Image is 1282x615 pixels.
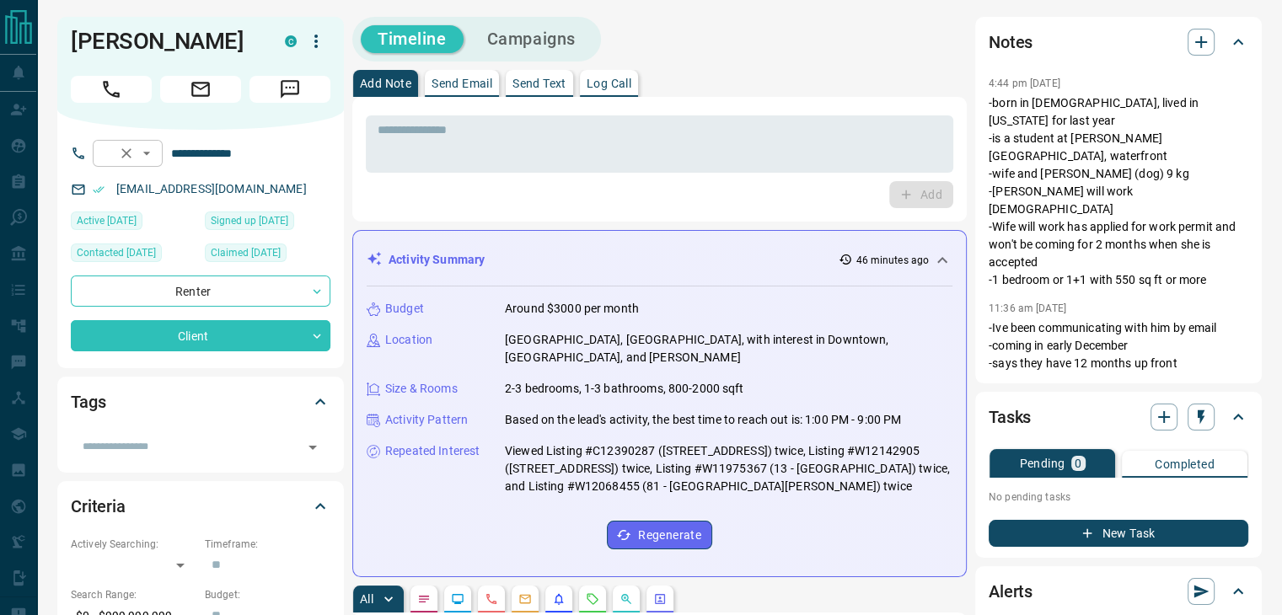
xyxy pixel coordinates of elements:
[989,78,1060,89] p: 4:44 pm [DATE]
[71,537,196,552] p: Actively Searching:
[607,521,712,549] button: Regenerate
[71,486,330,527] div: Criteria
[71,320,330,351] div: Client
[385,300,424,318] p: Budget
[285,35,297,47] div: condos.ca
[71,28,260,55] h1: [PERSON_NAME]
[417,592,431,606] svg: Notes
[71,587,196,602] p: Search Range:
[385,331,432,349] p: Location
[587,78,631,89] p: Log Call
[586,592,599,606] svg: Requests
[385,380,458,398] p: Size & Rooms
[160,76,241,103] span: Email
[1075,457,1081,469] p: 0
[71,76,152,103] span: Call
[71,243,196,267] div: Sun Dec 31 2023
[432,78,492,89] p: Send Email
[505,300,639,318] p: Around $3000 per month
[1155,458,1215,470] p: Completed
[989,94,1248,289] p: -born in [DEMOGRAPHIC_DATA], lived in [US_STATE] for last year -is a student at [PERSON_NAME][GEO...
[512,78,566,89] p: Send Text
[505,331,952,366] p: [GEOGRAPHIC_DATA], [GEOGRAPHIC_DATA], with interest in Downtown, [GEOGRAPHIC_DATA], and [PERSON_N...
[856,253,929,268] p: 46 minutes ago
[137,143,157,163] button: Open
[552,592,566,606] svg: Listing Alerts
[205,537,330,552] p: Timeframe:
[116,182,307,195] a: [EMAIL_ADDRESS][DOMAIN_NAME]
[989,578,1033,605] h2: Alerts
[211,212,288,229] span: Signed up [DATE]
[71,388,105,415] h2: Tags
[71,493,126,520] h2: Criteria
[205,211,330,235] div: Sun Dec 04 2022
[71,275,330,307] div: Renter
[505,380,744,398] p: 2-3 bedrooms, 1-3 bathrooms, 800-2000 sqft
[71,382,330,422] div: Tags
[989,520,1248,547] button: New Task
[93,184,105,195] svg: Email Verified
[451,592,464,606] svg: Lead Browsing Activity
[989,29,1033,56] h2: Notes
[989,397,1248,437] div: Tasks
[360,78,411,89] p: Add Note
[989,404,1031,430] h2: Tasks
[485,592,498,606] svg: Calls
[367,244,952,275] div: Activity Summary46 minutes ago
[211,244,281,261] span: Claimed [DATE]
[505,442,952,495] p: Viewed Listing #C12390287 ([STREET_ADDRESS]) twice, Listing #W12142905 ([STREET_ADDRESS]) twice, ...
[1019,457,1065,469] p: Pending
[620,592,633,606] svg: Opportunities
[385,411,468,429] p: Activity Pattern
[249,76,330,103] span: Message
[989,319,1248,372] p: -Ive been communicating with him by email -coming in early December -says they have 12 months up ...
[989,484,1248,510] p: No pending tasks
[389,251,485,269] p: Activity Summary
[989,302,1066,314] p: 11:36 am [DATE]
[115,142,138,165] button: Clear
[385,442,480,460] p: Repeated Interest
[361,25,464,53] button: Timeline
[77,244,156,261] span: Contacted [DATE]
[989,571,1248,612] div: Alerts
[71,211,196,235] div: Fri Sep 12 2025
[505,411,901,429] p: Based on the lead's activity, the best time to reach out is: 1:00 PM - 9:00 PM
[653,592,667,606] svg: Agent Actions
[205,587,330,602] p: Budget:
[518,592,532,606] svg: Emails
[205,243,330,267] div: Thu Nov 23 2023
[301,436,325,459] button: Open
[470,25,593,53] button: Campaigns
[989,22,1248,62] div: Notes
[77,212,137,229] span: Active [DATE]
[360,593,373,605] p: All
